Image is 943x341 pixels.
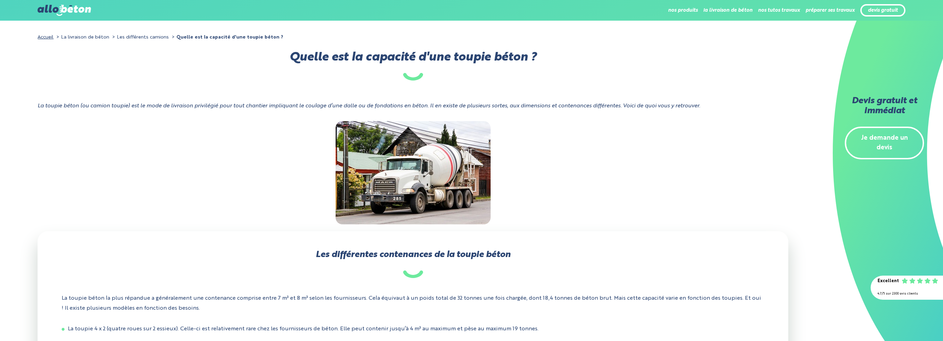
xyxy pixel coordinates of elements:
a: Accueil [38,35,53,40]
h1: Quelle est la capacité d'une toupie béton ? [38,53,788,81]
p: La toupie béton la plus répandue a généralement une contenance comprise entre 7 m³ et 8 m³ selon ... [62,288,764,319]
li: Les différents camions [111,32,169,42]
li: nos produits [668,2,698,19]
li: La toupie 4 x 2 (quatre roues sur 2 essieux). Celle-ci est relativement rare chez les fournisseur... [62,324,764,334]
a: Je demande un devis [845,127,924,160]
i: La toupie béton (ou camion toupie) est le mode de livraison privilégié pour tout chantier impliqu... [38,103,700,109]
li: la livraison de béton [703,2,752,19]
h2: Devis gratuit et immédiat [845,96,924,116]
a: devis gratuit [868,8,898,13]
li: nos tutos travaux [758,2,800,19]
div: 4.7/5 sur 2300 avis clients [878,289,936,299]
li: Quelle est la capacité d'une toupie béton ? [170,32,283,42]
img: allobéton [38,5,91,16]
img: Capacité toupie béton [336,121,491,224]
h2: Les différentes contenances de la toupie béton [62,250,764,278]
li: La livraison de béton [55,32,109,42]
li: préparer ses travaux [806,2,855,19]
div: Excellent [878,276,899,286]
